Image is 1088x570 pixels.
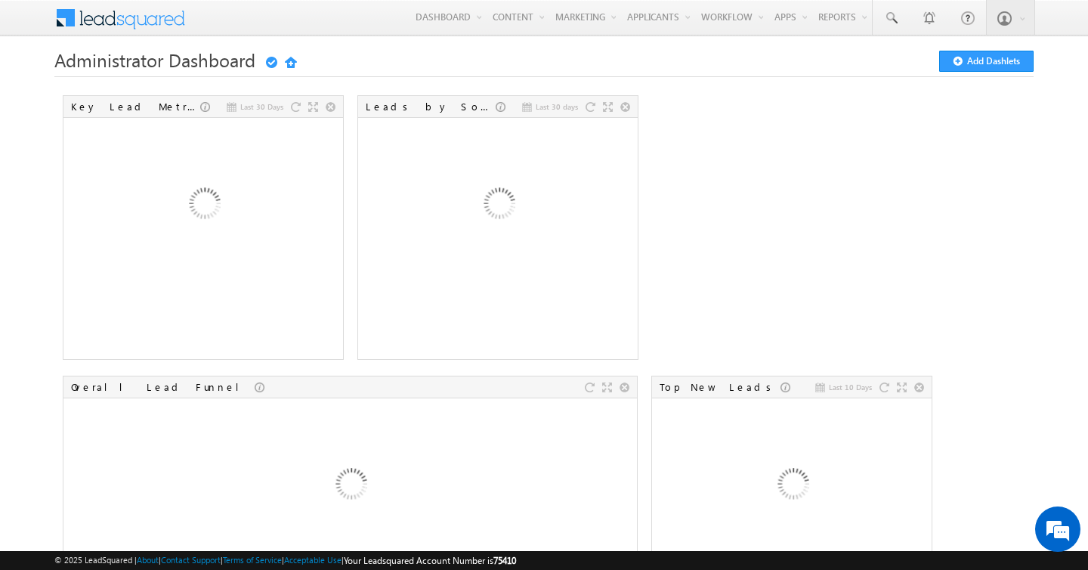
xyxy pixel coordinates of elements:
button: Add Dashlets [939,51,1034,72]
img: Loading... [122,125,285,287]
span: Administrator Dashboard [54,48,255,72]
img: Loading... [711,405,873,568]
a: Terms of Service [223,555,282,565]
a: About [137,555,159,565]
span: Your Leadsquared Account Number is [344,555,516,566]
span: © 2025 LeadSquared | | | | | [54,553,516,568]
span: Last 10 Days [829,380,872,394]
span: Last 30 Days [240,100,283,113]
div: Leads by Sources [366,100,496,113]
img: Loading... [269,405,431,568]
a: Contact Support [161,555,221,565]
a: Acceptable Use [284,555,342,565]
div: Overall Lead Funnel [71,380,255,394]
span: Last 30 days [536,100,578,113]
img: Loading... [417,125,580,287]
div: Key Lead Metrics [71,100,200,113]
span: 75410 [493,555,516,566]
div: Top New Leads [660,380,780,394]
